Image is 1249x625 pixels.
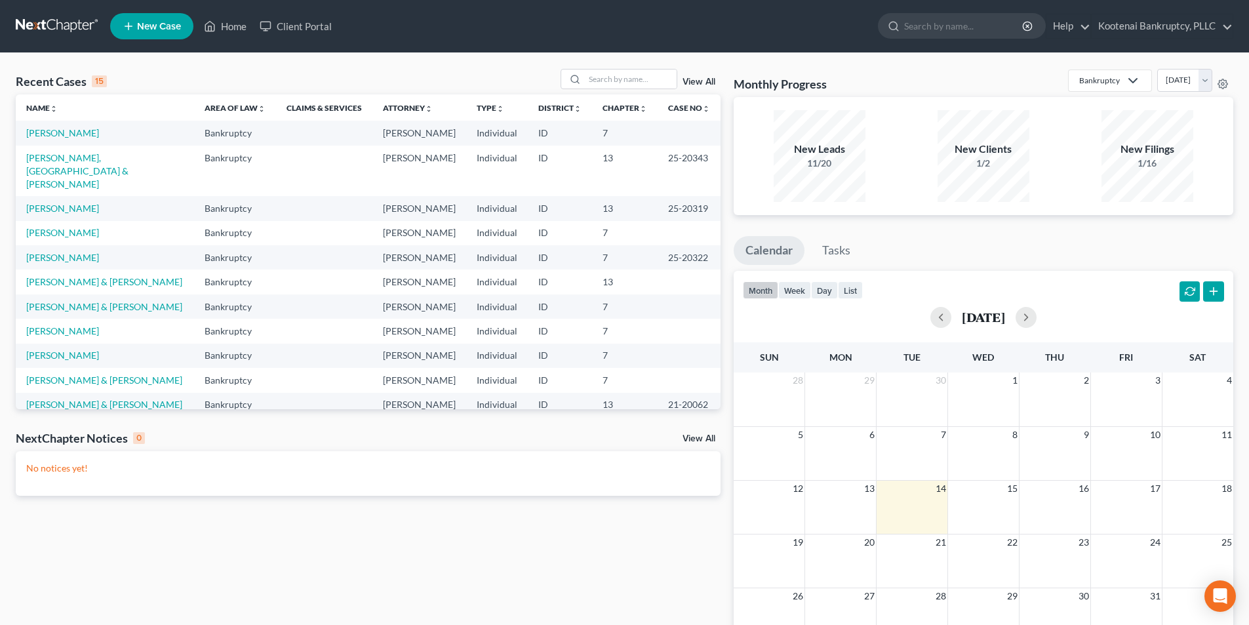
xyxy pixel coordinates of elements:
span: 23 [1077,534,1090,550]
span: 21 [934,534,947,550]
i: unfold_more [574,105,582,113]
button: month [743,281,778,299]
span: 31 [1149,588,1162,604]
td: [PERSON_NAME] [372,221,466,245]
span: Mon [829,352,852,363]
div: Open Intercom Messenger [1204,580,1236,612]
td: ID [528,146,592,196]
a: [PERSON_NAME] [26,350,99,361]
td: [PERSON_NAME] [372,294,466,319]
td: Bankruptcy [194,393,276,417]
td: Individual [466,393,528,417]
span: 12 [791,481,804,496]
span: New Case [137,22,181,31]
td: 7 [592,121,658,145]
td: 7 [592,319,658,343]
span: 8 [1011,427,1019,443]
td: 13 [592,393,658,417]
div: New Leads [774,142,865,157]
a: Tasks [810,236,862,265]
td: ID [528,270,592,294]
td: Individual [466,221,528,245]
td: Bankruptcy [194,270,276,294]
td: Individual [466,368,528,392]
span: Thu [1045,352,1064,363]
a: Help [1046,14,1090,38]
span: 27 [863,588,876,604]
span: 1 [1011,373,1019,388]
span: 3 [1154,373,1162,388]
a: View All [683,434,715,443]
a: [PERSON_NAME] [26,252,99,263]
td: Individual [466,245,528,270]
td: [PERSON_NAME] [372,344,466,368]
span: 25 [1220,534,1233,550]
p: No notices yet! [26,462,710,475]
a: Case Nounfold_more [668,103,710,113]
input: Search by name... [904,14,1024,38]
i: unfold_more [258,105,266,113]
span: 30 [1077,588,1090,604]
h3: Monthly Progress [734,76,827,92]
td: Individual [466,294,528,319]
span: 4 [1225,373,1233,388]
span: 15 [1006,481,1019,496]
button: list [838,281,863,299]
td: Bankruptcy [194,344,276,368]
td: 13 [592,146,658,196]
td: 25-20322 [658,245,721,270]
span: 14 [934,481,947,496]
a: Home [197,14,253,38]
a: [PERSON_NAME] & [PERSON_NAME] [26,374,182,386]
td: ID [528,294,592,319]
a: Area of Lawunfold_more [205,103,266,113]
button: day [811,281,838,299]
span: 16 [1077,481,1090,496]
a: Chapterunfold_more [603,103,647,113]
td: 7 [592,344,658,368]
td: Individual [466,344,528,368]
span: 29 [863,373,876,388]
a: [PERSON_NAME] & [PERSON_NAME] [26,301,182,312]
div: 1/2 [938,157,1029,170]
td: ID [528,368,592,392]
td: 7 [592,245,658,270]
td: 7 [592,221,658,245]
td: 21-20062 [658,393,721,417]
td: 7 [592,294,658,319]
span: 2 [1082,373,1090,388]
div: New Filings [1101,142,1193,157]
a: View All [683,77,715,87]
span: 20 [863,534,876,550]
span: 11 [1220,427,1233,443]
td: [PERSON_NAME] [372,146,466,196]
h2: [DATE] [962,310,1005,324]
a: Typeunfold_more [477,103,504,113]
div: Bankruptcy [1079,75,1120,86]
a: [PERSON_NAME] & [PERSON_NAME] [26,399,182,410]
td: Bankruptcy [194,221,276,245]
td: 13 [592,270,658,294]
span: 17 [1149,481,1162,496]
td: ID [528,245,592,270]
div: New Clients [938,142,1029,157]
i: unfold_more [496,105,504,113]
span: Wed [972,352,994,363]
td: ID [528,221,592,245]
td: [PERSON_NAME] [372,319,466,343]
a: Attorneyunfold_more [383,103,433,113]
th: Claims & Services [276,94,372,121]
a: Districtunfold_more [538,103,582,113]
i: unfold_more [425,105,433,113]
td: ID [528,344,592,368]
td: [PERSON_NAME] [372,196,466,220]
td: Bankruptcy [194,146,276,196]
span: 13 [863,481,876,496]
td: ID [528,121,592,145]
td: ID [528,319,592,343]
td: ID [528,196,592,220]
div: 11/20 [774,157,865,170]
a: [PERSON_NAME] [26,227,99,238]
a: Kootenai Bankruptcy, PLLC [1092,14,1233,38]
td: [PERSON_NAME] [372,245,466,270]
